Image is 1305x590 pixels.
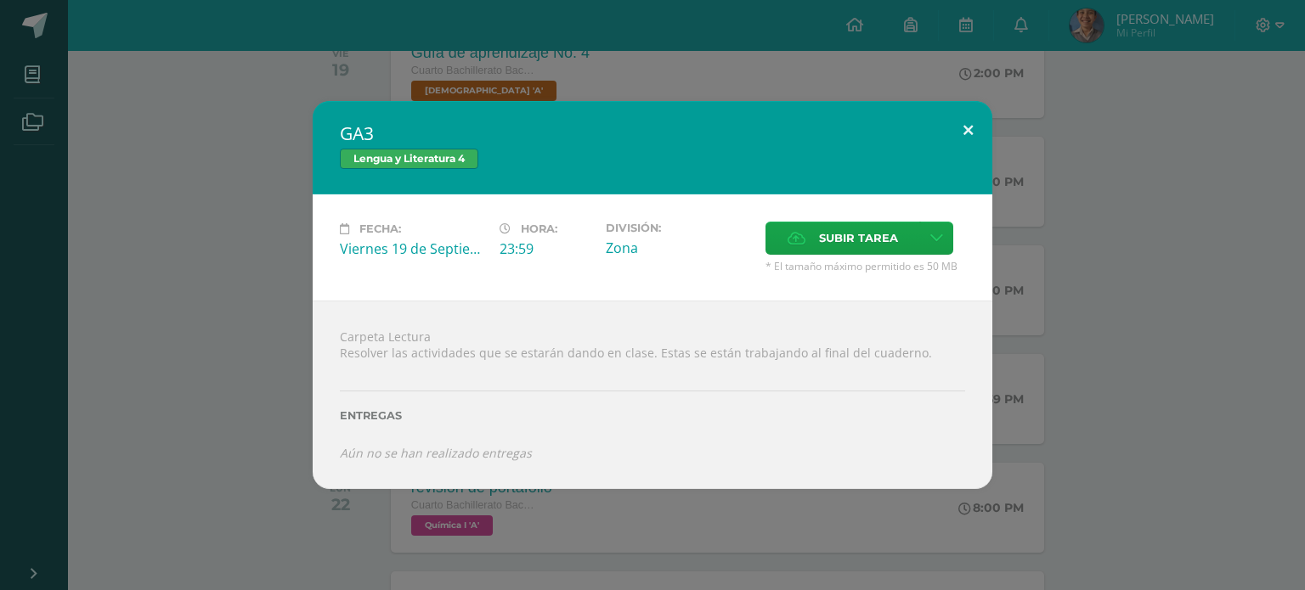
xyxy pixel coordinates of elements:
[340,445,532,461] i: Aún no se han realizado entregas
[340,149,478,169] span: Lengua y Literatura 4
[359,222,401,235] span: Fecha:
[606,222,752,234] label: División:
[765,259,965,273] span: * El tamaño máximo permitido es 50 MB
[340,239,486,258] div: Viernes 19 de Septiembre
[340,409,965,422] label: Entregas
[944,101,992,159] button: Close (Esc)
[340,121,965,145] h2: GA3
[521,222,557,235] span: Hora:
[500,239,592,258] div: 23:59
[313,301,992,488] div: Carpeta Lectura Resolver las actividades que se estarán dando en clase. Estas se están trabajando...
[819,222,898,254] span: Subir tarea
[606,239,752,257] div: Zona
